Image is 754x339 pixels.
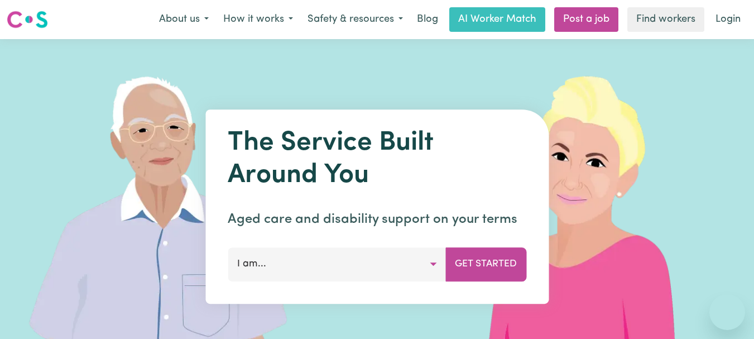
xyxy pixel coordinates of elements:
[228,127,526,192] h1: The Service Built Around You
[709,294,745,330] iframe: Button to launch messaging window
[445,247,526,281] button: Get Started
[449,7,545,32] a: AI Worker Match
[7,7,48,32] a: Careseekers logo
[709,7,747,32] a: Login
[228,247,446,281] button: I am...
[216,8,300,31] button: How it works
[554,7,618,32] a: Post a job
[228,209,526,230] p: Aged care and disability support on your terms
[627,7,704,32] a: Find workers
[152,8,216,31] button: About us
[7,9,48,30] img: Careseekers logo
[300,8,410,31] button: Safety & resources
[410,7,445,32] a: Blog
